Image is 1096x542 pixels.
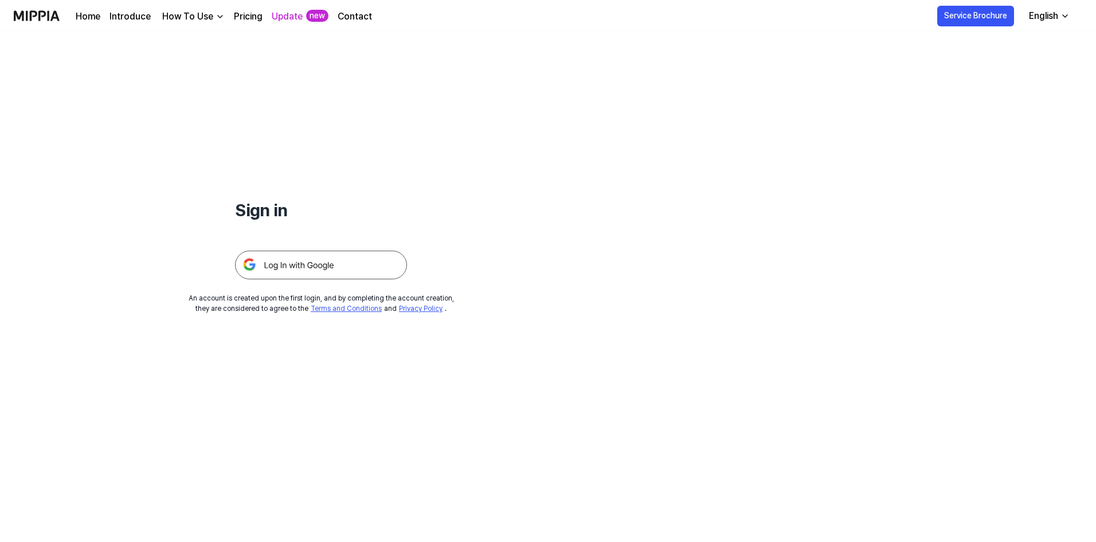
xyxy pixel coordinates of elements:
div: How To Use [160,10,216,24]
a: Pricing [234,10,263,24]
button: English [1020,5,1077,28]
a: Home [76,10,100,24]
h1: Sign in [235,197,407,223]
img: down [216,12,225,21]
a: Privacy Policy [399,305,443,313]
a: Contact [338,10,372,24]
div: An account is created upon the first login, and by completing the account creation, they are cons... [189,293,454,314]
div: new [306,10,328,22]
a: Terms and Conditions [311,305,382,313]
button: Service Brochure [937,6,1014,26]
img: 구글 로그인 버튼 [235,251,407,279]
a: Update [272,10,303,24]
button: How To Use [160,10,225,24]
a: Introduce [109,10,151,24]
div: English [1027,9,1060,23]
